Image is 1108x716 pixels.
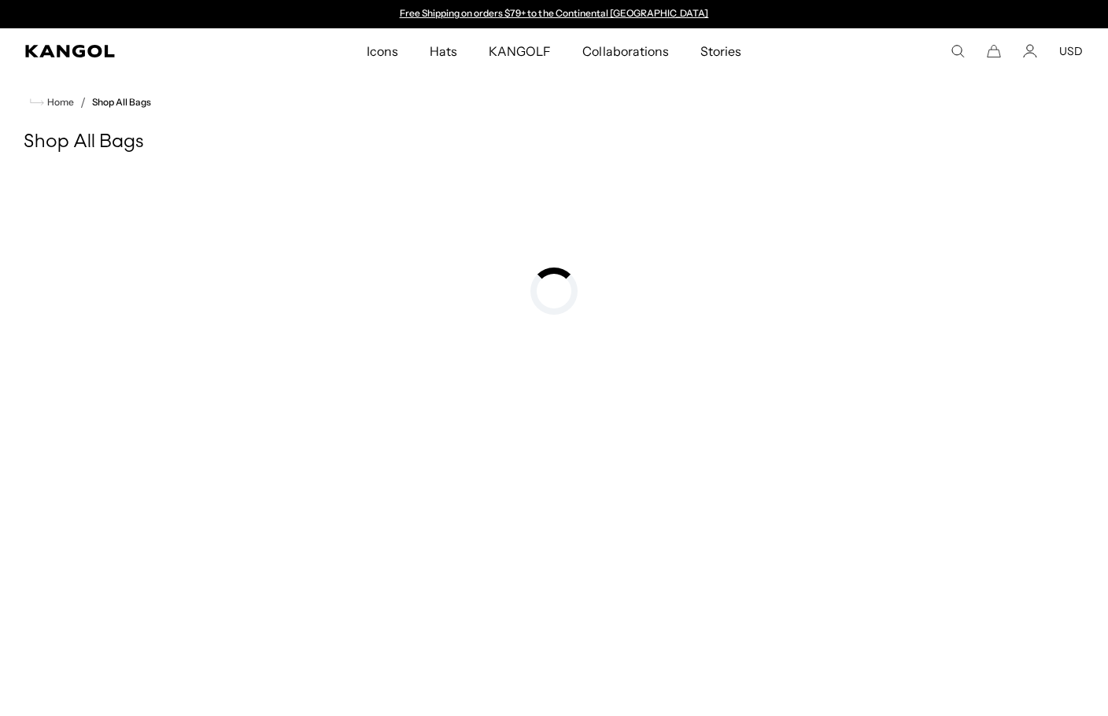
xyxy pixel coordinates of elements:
a: Collaborations [567,28,684,74]
a: KANGOLF [473,28,567,74]
a: Free Shipping on orders $79+ to the Continental [GEOGRAPHIC_DATA] [400,7,709,19]
slideshow-component: Announcement bar [392,8,716,20]
a: Stories [685,28,757,74]
button: Cart [987,44,1001,58]
span: Hats [430,28,457,74]
div: Announcement [392,8,716,20]
a: Account [1023,44,1037,58]
div: 1 of 2 [392,8,716,20]
li: / [74,93,86,112]
a: Kangol [25,45,242,57]
span: Icons [367,28,398,74]
h1: Shop All Bags [24,131,1084,154]
span: Collaborations [582,28,668,74]
span: Stories [700,28,741,74]
a: Icons [351,28,414,74]
a: Home [30,95,74,109]
span: Home [44,97,74,108]
span: KANGOLF [489,28,551,74]
a: Shop All Bags [92,97,151,108]
a: Hats [414,28,473,74]
summary: Search here [951,44,965,58]
button: USD [1059,44,1083,58]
